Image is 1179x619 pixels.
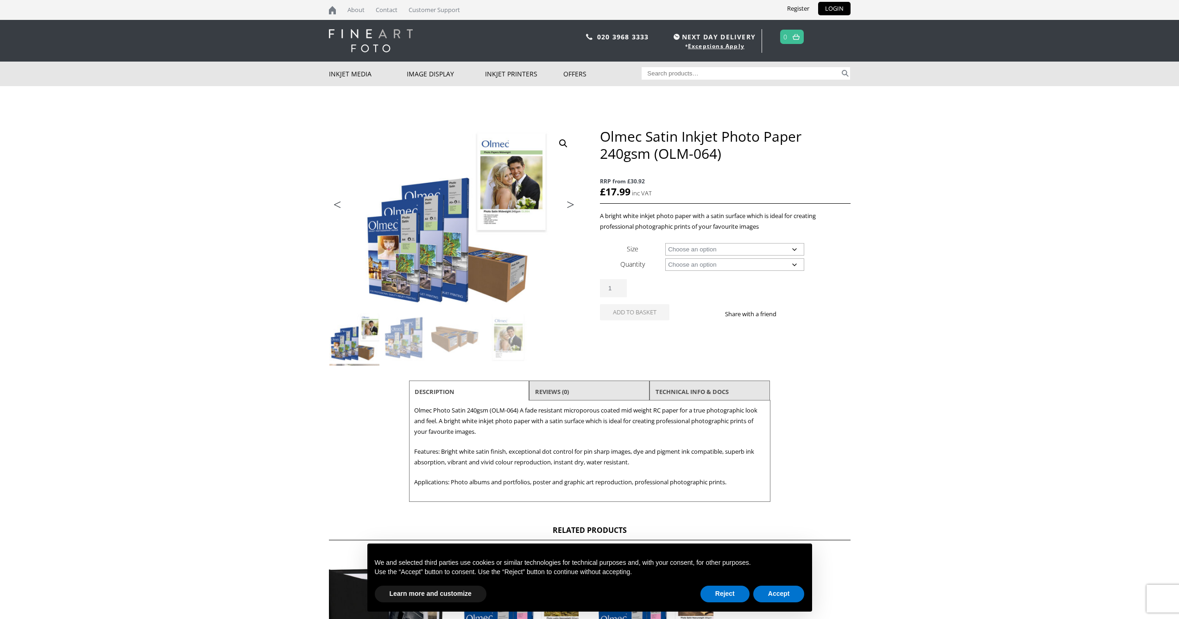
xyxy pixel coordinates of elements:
p: Features: Bright white satin finish, exceptional dot control for pin sharp images, dye and pigmen... [414,446,765,468]
img: basket.svg [793,34,800,40]
button: Search [840,67,851,80]
p: Olmec Photo Satin 240gsm (OLM-064) A fade resistant microporous coated mid weight RC paper for a ... [414,405,765,437]
button: Add to basket [600,304,669,320]
a: Reviews (0) [535,383,569,400]
img: email sharing button [810,310,817,318]
input: Search products… [642,67,840,80]
img: facebook sharing button [788,310,795,318]
img: Olmec Satin Inkjet Photo Paper 240gsm (OLM-064) - Image 2 [380,313,430,363]
p: Use the “Accept” button to consent. Use the “Reject” button to continue without accepting. [375,568,805,577]
div: Notice [360,536,820,619]
button: Learn more and customize [375,586,486,602]
img: phone.svg [586,34,593,40]
img: logo-white.svg [329,29,413,52]
p: We and selected third parties use cookies or similar technologies for technical purposes and, wit... [375,558,805,568]
h1: Olmec Satin Inkjet Photo Paper 240gsm (OLM-064) [600,128,850,162]
p: Applications: Photo albums and portfolios, poster and graphic art reproduction, professional phot... [414,477,765,488]
img: Olmec Satin Inkjet Photo Paper 240gsm (OLM-064) - Image 5 [329,364,379,414]
a: 020 3968 3333 [597,32,649,41]
p: A bright white inkjet photo paper with a satin surface which is ideal for creating professional p... [600,211,850,232]
a: Image Display [407,62,485,86]
a: Register [780,2,816,15]
a: Description [415,383,454,400]
button: Accept [753,586,805,602]
label: Quantity [620,260,645,269]
span: RRP from £30.92 [600,176,850,187]
a: LOGIN [818,2,851,15]
img: time.svg [674,34,680,40]
a: Inkjet Media [329,62,407,86]
span: NEXT DAY DELIVERY [671,31,756,42]
a: Inkjet Printers [485,62,563,86]
a: 0 [783,30,788,44]
a: Offers [563,62,642,86]
h2: Related products [329,525,851,540]
img: Olmec Satin Inkjet Photo Paper 240gsm (OLM-064) - Image 4 [482,313,532,363]
p: Share with a friend [725,309,788,319]
img: twitter sharing button [799,310,806,318]
bdi: 17.99 [600,185,630,198]
button: Reject [700,586,750,602]
span: £ [600,185,605,198]
img: Olmec Satin Inkjet Photo Paper 240gsm (OLM-064) [329,313,379,363]
img: Olmec Satin Inkjet Photo Paper 240gsm (OLM-064) - Image 3 [431,313,481,363]
a: View full-screen image gallery [555,135,572,152]
label: Size [627,244,638,253]
a: TECHNICAL INFO & DOCS [656,383,729,400]
input: Product quantity [600,279,627,297]
a: Exceptions Apply [688,42,744,50]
